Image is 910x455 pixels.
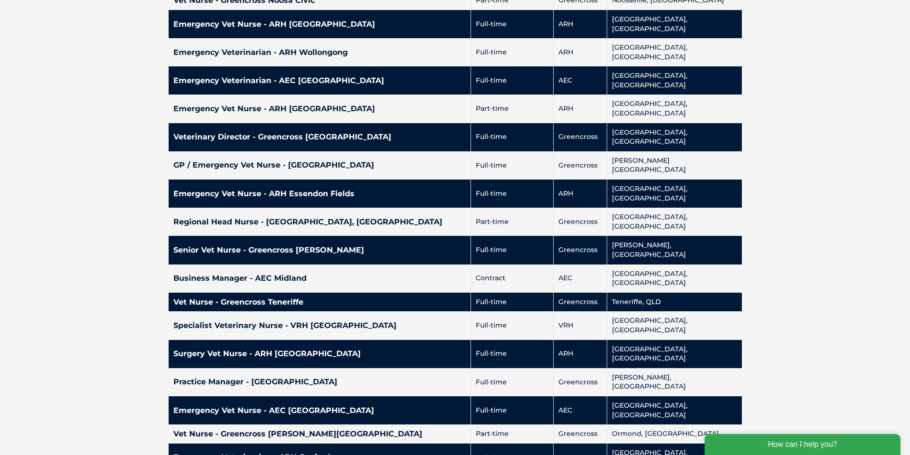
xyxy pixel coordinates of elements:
[554,10,607,38] td: ARH
[607,236,742,264] td: [PERSON_NAME], [GEOGRAPHIC_DATA]
[607,396,742,424] td: [GEOGRAPHIC_DATA], [GEOGRAPHIC_DATA]
[607,311,742,339] td: [GEOGRAPHIC_DATA], [GEOGRAPHIC_DATA]
[554,66,607,95] td: AEC
[471,38,554,66] td: Full-time
[471,10,554,38] td: Full-time
[471,123,554,151] td: Full-time
[607,265,742,293] td: [GEOGRAPHIC_DATA], [GEOGRAPHIC_DATA]
[554,265,607,293] td: AEC
[173,407,466,414] h4: Emergency Vet Nurse - AEC [GEOGRAPHIC_DATA]
[173,133,466,141] h4: Veterinary Director - Greencross [GEOGRAPHIC_DATA]
[607,66,742,95] td: [GEOGRAPHIC_DATA], [GEOGRAPHIC_DATA]
[607,180,742,208] td: [GEOGRAPHIC_DATA], [GEOGRAPHIC_DATA]
[471,208,554,236] td: Part-time
[607,368,742,396] td: [PERSON_NAME], [GEOGRAPHIC_DATA]
[554,38,607,66] td: ARH
[6,6,202,27] div: How can I help you?
[471,151,554,180] td: Full-time
[607,208,742,236] td: [GEOGRAPHIC_DATA], [GEOGRAPHIC_DATA]
[471,340,554,368] td: Full-time
[173,275,466,282] h4: Business Manager - AEC Midland
[471,368,554,396] td: Full-time
[173,105,466,113] h4: Emergency Vet Nurse - ARH [GEOGRAPHIC_DATA]
[471,265,554,293] td: Contract
[554,151,607,180] td: Greencross
[554,236,607,264] td: Greencross
[173,49,466,56] h4: Emergency Veterinarian - ARH Wollongong
[173,21,466,28] h4: Emergency Vet Nurse - ARH [GEOGRAPHIC_DATA]
[173,378,466,386] h4: Practice Manager - [GEOGRAPHIC_DATA]
[554,123,607,151] td: Greencross
[173,298,466,306] h4: Vet Nurse - Greencross Teneriffe
[173,430,466,438] h4: Vet Nurse - Greencross [PERSON_NAME][GEOGRAPHIC_DATA]
[471,236,554,264] td: Full-time
[607,424,742,444] td: Ormond, [GEOGRAPHIC_DATA]
[471,424,554,444] td: Part-time
[471,180,554,208] td: Full-time
[471,311,554,339] td: Full-time
[471,66,554,95] td: Full-time
[173,77,466,85] h4: Emergency Veterinarian - AEC [GEOGRAPHIC_DATA]
[471,293,554,312] td: Full-time
[607,10,742,38] td: [GEOGRAPHIC_DATA], [GEOGRAPHIC_DATA]
[471,95,554,123] td: Part-time
[607,293,742,312] td: Teneriffe, QLD
[554,368,607,396] td: Greencross
[554,396,607,424] td: AEC
[607,38,742,66] td: [GEOGRAPHIC_DATA], [GEOGRAPHIC_DATA]
[554,340,607,368] td: ARH
[607,95,742,123] td: [GEOGRAPHIC_DATA], [GEOGRAPHIC_DATA]
[554,95,607,123] td: ARH
[554,208,607,236] td: Greencross
[607,123,742,151] td: [GEOGRAPHIC_DATA], [GEOGRAPHIC_DATA]
[607,340,742,368] td: [GEOGRAPHIC_DATA], [GEOGRAPHIC_DATA]
[554,311,607,339] td: VRH
[173,218,466,226] h4: Regional Head Nurse - [GEOGRAPHIC_DATA], [GEOGRAPHIC_DATA]
[554,180,607,208] td: ARH
[554,293,607,312] td: Greencross
[471,396,554,424] td: Full-time
[173,322,466,329] h4: Specialist Veterinary Nurse - VRH [GEOGRAPHIC_DATA]
[554,424,607,444] td: Greencross
[173,161,466,169] h4: GP / Emergency Vet Nurse - [GEOGRAPHIC_DATA]
[173,350,466,358] h4: Surgery Vet Nurse - ARH [GEOGRAPHIC_DATA]
[173,246,466,254] h4: Senior Vet Nurse - Greencross [PERSON_NAME]
[607,151,742,180] td: [PERSON_NAME][GEOGRAPHIC_DATA]
[173,190,466,198] h4: Emergency Vet Nurse - ARH Essendon Fields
